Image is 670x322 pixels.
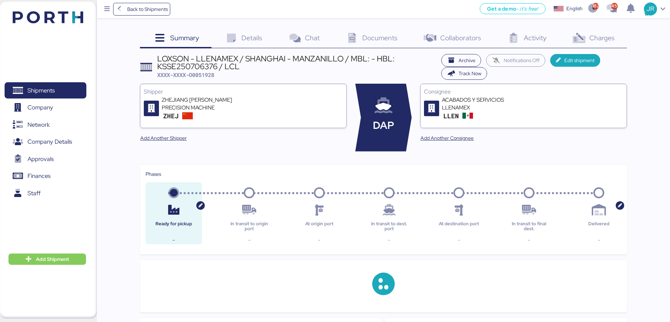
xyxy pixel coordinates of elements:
[127,5,168,13] span: Back to Shipments
[227,221,272,232] div: In transit to origin port
[27,171,50,181] span: Finances
[504,56,540,65] span: Notifications Off
[442,96,527,112] div: ACABADOS Y SERVICIOS LLENAMEX
[151,221,196,232] div: Ready for pickup
[36,255,69,263] span: Add Shipment
[5,134,86,150] a: Company Details
[8,254,86,265] button: Add Shipment
[441,67,487,80] button: Track Now
[459,56,475,65] span: Archive
[113,3,171,16] a: Back to Shipments
[157,71,214,78] span: XXXX-XXXX-O0051928
[27,188,41,198] span: Staff
[576,221,621,232] div: Delivered
[151,236,196,244] div: -
[170,33,199,42] span: Summary
[436,236,481,244] div: -
[27,154,54,164] span: Approvals
[297,221,342,232] div: At origin port
[576,236,621,244] div: -
[140,134,187,142] span: Add Another Shipper
[566,5,583,12] div: English
[146,170,621,178] div: Phases
[367,221,412,232] div: In transit to dest. port
[144,88,343,96] div: Shipper
[564,56,595,65] span: Edit shipment
[297,236,342,244] div: -
[241,33,262,42] span: Details
[373,118,394,133] span: DAP
[5,168,86,184] a: Finances
[589,33,615,42] span: Charges
[367,236,412,244] div: -
[305,33,320,42] span: Chat
[362,33,398,42] span: Documents
[420,134,474,142] span: Add Another Consignee
[101,3,113,15] button: Menu
[5,185,86,201] a: Staff
[5,82,86,99] a: Shipments
[5,117,86,133] a: Network
[424,88,623,96] div: Consignee
[27,85,55,96] span: Shipments
[227,236,272,244] div: -
[459,69,481,78] span: Track Now
[27,137,72,147] span: Company Details
[506,221,552,232] div: In transit to final dest.
[486,54,545,67] button: Notifications Off
[506,236,552,244] div: -
[646,4,654,13] span: JR
[550,54,601,67] button: Edit shipment
[135,132,192,144] button: Add Another Shipper
[440,33,481,42] span: Collaborators
[5,151,86,167] a: Approvals
[524,33,547,42] span: Activity
[27,102,53,113] span: Company
[27,120,50,130] span: Network
[5,100,86,116] a: Company
[157,55,438,71] div: LOXSON - LLENAMEX / SHANGHAI - MANZANILLO / MBL: - HBL: KSSE250706376 / LCL
[415,132,479,144] button: Add Another Consignee
[162,96,246,112] div: ZHEJIANG [PERSON_NAME] PRECISION MACHINE
[436,221,481,232] div: At destination port
[441,54,481,67] button: Archive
